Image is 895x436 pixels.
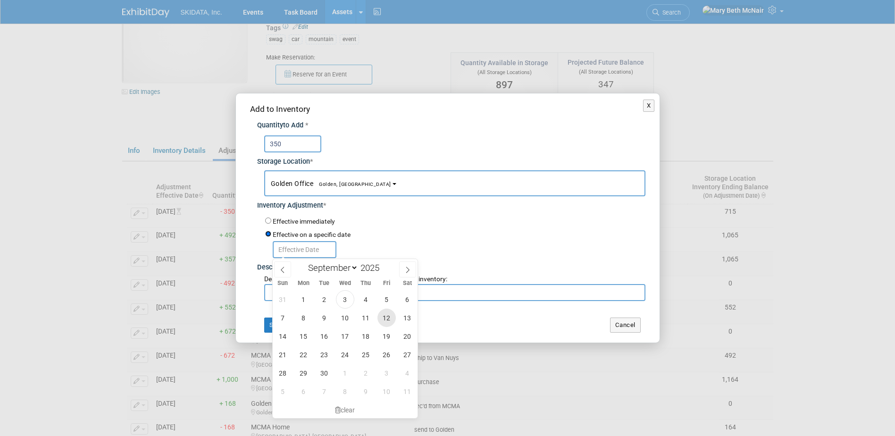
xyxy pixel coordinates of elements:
span: October 2, 2025 [357,364,375,382]
span: September 7, 2025 [274,309,292,327]
span: Tue [314,280,335,286]
span: October 5, 2025 [274,382,292,401]
span: September 30, 2025 [315,364,334,382]
span: September 25, 2025 [357,345,375,364]
span: September 8, 2025 [294,309,313,327]
label: Effective immediately [273,217,335,226]
div: clear [273,402,418,418]
input: Effective Date [273,241,336,258]
span: September 11, 2025 [357,309,375,327]
div: Storage Location [257,152,645,167]
span: September 13, 2025 [398,309,417,327]
span: October 3, 2025 [377,364,396,382]
button: Submit [264,318,295,333]
span: September 4, 2025 [357,290,375,309]
span: Thu [355,280,376,286]
span: September 15, 2025 [294,327,313,345]
button: Golden OfficeGolden, [GEOGRAPHIC_DATA] [264,170,645,196]
span: October 9, 2025 [357,382,375,401]
input: Year [358,262,386,273]
span: September 28, 2025 [274,364,292,382]
span: September 18, 2025 [357,327,375,345]
span: Golden, [GEOGRAPHIC_DATA] [313,181,391,187]
span: September 26, 2025 [377,345,396,364]
span: September 24, 2025 [336,345,354,364]
div: Description / Notes [257,258,645,273]
button: X [643,100,655,112]
span: Wed [335,280,355,286]
div: Inventory Adjustment [257,196,645,211]
span: September 17, 2025 [336,327,354,345]
span: September 9, 2025 [315,309,334,327]
select: Month [304,262,358,274]
span: Mon [293,280,314,286]
div: Quantity [257,121,645,131]
span: to Add [283,121,303,129]
span: October 4, 2025 [398,364,417,382]
span: Describe the nature of (or reason for) this increase in inventory: [264,275,447,283]
span: Fri [376,280,397,286]
span: October 7, 2025 [315,382,334,401]
span: October 6, 2025 [294,382,313,401]
span: September 19, 2025 [377,327,396,345]
span: September 22, 2025 [294,345,313,364]
span: Golden Office [271,180,391,187]
span: October 8, 2025 [336,382,354,401]
span: September 14, 2025 [274,327,292,345]
span: September 1, 2025 [294,290,313,309]
span: October 10, 2025 [377,382,396,401]
span: September 12, 2025 [377,309,396,327]
span: September 20, 2025 [398,327,417,345]
span: September 3, 2025 [336,290,354,309]
span: September 29, 2025 [294,364,313,382]
span: Sun [273,280,293,286]
span: September 10, 2025 [336,309,354,327]
label: Effective on a specific date [273,231,351,238]
span: October 11, 2025 [398,382,417,401]
span: September 16, 2025 [315,327,334,345]
span: September 23, 2025 [315,345,334,364]
span: September 27, 2025 [398,345,417,364]
span: September 5, 2025 [377,290,396,309]
span: October 1, 2025 [336,364,354,382]
span: August 31, 2025 [274,290,292,309]
span: September 6, 2025 [398,290,417,309]
span: Add to Inventory [250,104,310,114]
button: Cancel [610,318,641,333]
span: September 21, 2025 [274,345,292,364]
span: Sat [397,280,418,286]
span: September 2, 2025 [315,290,334,309]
